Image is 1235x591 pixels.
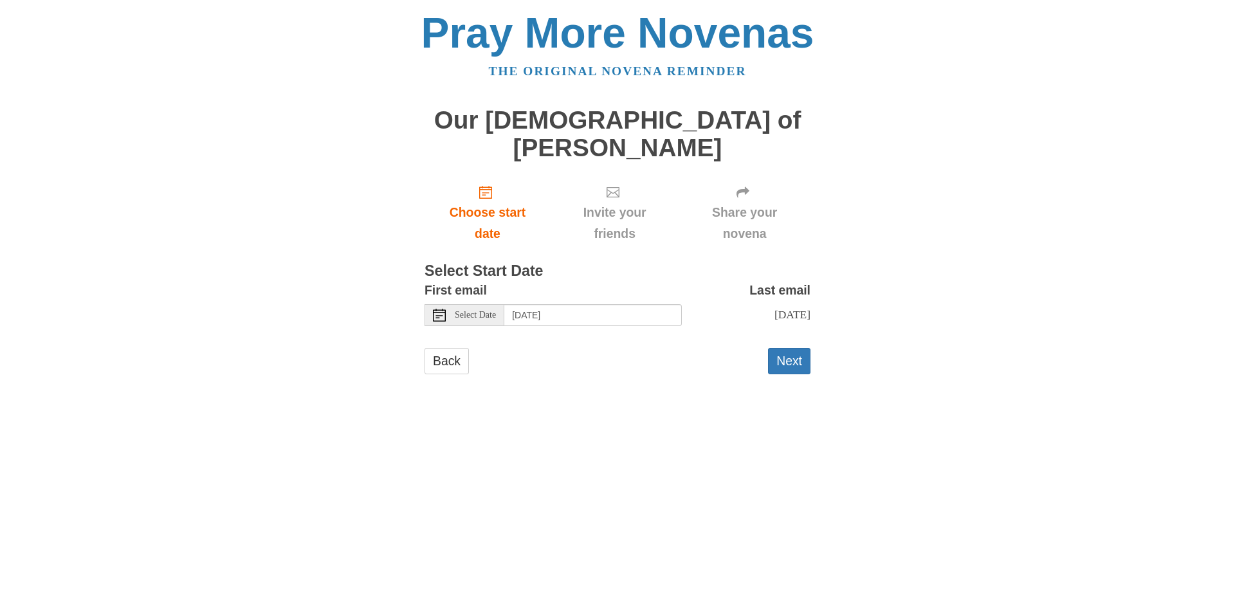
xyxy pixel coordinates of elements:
[425,107,810,161] h1: Our [DEMOGRAPHIC_DATA] of [PERSON_NAME]
[455,311,496,320] span: Select Date
[437,202,538,244] span: Choose start date
[425,280,487,301] label: First email
[425,263,810,280] h3: Select Start Date
[425,348,469,374] a: Back
[563,202,666,244] span: Invite your friends
[749,280,810,301] label: Last email
[774,308,810,321] span: [DATE]
[679,174,810,251] div: Click "Next" to confirm your start date first.
[551,174,679,251] div: Click "Next" to confirm your start date first.
[425,174,551,251] a: Choose start date
[489,64,747,78] a: The original novena reminder
[768,348,810,374] button: Next
[691,202,798,244] span: Share your novena
[421,9,814,57] a: Pray More Novenas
